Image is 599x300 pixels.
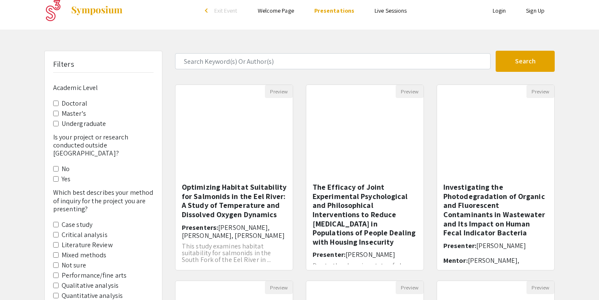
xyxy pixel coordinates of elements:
[62,220,92,230] label: Case study
[265,85,293,98] button: Preview
[62,109,86,119] label: Master's
[313,262,417,269] p: Due to the alarming state of glo...
[182,223,285,240] span: [PERSON_NAME], [PERSON_NAME], [PERSON_NAME]
[62,270,127,281] label: Performance/fine arts
[214,7,237,14] span: Exit Event
[62,281,119,291] label: Qualitative analysis
[175,53,491,69] input: Search Keyword(s) Or Author(s)
[182,224,286,240] h6: Presenters:
[313,251,417,259] h6: Presenter:
[443,256,468,265] span: Mentor:
[437,85,555,270] div: Open Presentation <p><span style="color: rgb(0, 0, 0);">Investigating the Photodegradation of Org...
[375,7,407,14] a: Live Sessions
[62,119,106,129] label: Undergraduate
[62,230,108,240] label: Critical analysis
[62,98,87,109] label: Doctoral
[6,262,36,294] iframe: Chat
[175,85,293,270] div: Open Presentation <p>Optimizing Habitat Suitability for Salmonids in the Eel River: A Study of Te...
[62,164,70,174] label: No
[443,256,519,273] span: [PERSON_NAME], [PERSON_NAME]
[443,183,548,237] h5: Investigating the Photodegradation of Organic and Fluorescent Contaminants in Wastewater and Its ...
[70,5,123,16] img: Symposium by ForagerOne
[62,250,106,260] label: Mixed methods
[476,241,526,250] span: [PERSON_NAME]
[53,84,154,92] h6: Academic Level
[182,183,286,219] h5: Optimizing Habitat Suitability for Salmonids in the Eel River: A Study of Temperature and Dissolv...
[62,260,86,270] label: Not sure
[53,60,74,69] h5: Filters
[53,188,154,213] h6: Which best describes your method of inquiry for the project you are presenting?
[396,85,424,98] button: Preview
[258,7,294,14] a: Welcome Page
[62,240,113,250] label: Literature Review
[306,85,424,270] div: Open Presentation <p>The Efficacy of Joint Experimental Psychological and Philosophical Intervent...
[496,51,555,72] button: Search
[443,242,548,250] h6: Presenter:
[205,8,210,13] div: arrow_back_ios
[526,85,554,98] button: Preview
[265,281,293,294] button: Preview
[396,281,424,294] button: Preview
[53,133,154,158] h6: Is your project or research conducted outside [GEOGRAPHIC_DATA]?
[345,250,395,259] span: [PERSON_NAME]
[313,183,417,246] h5: The Efficacy of Joint Experimental Psychological and Philosophical Interventions to Reduce [MEDIC...
[314,7,354,14] a: Presentations
[526,7,545,14] a: Sign Up
[526,281,554,294] button: Preview
[182,242,271,264] span: This study examines habitat suitability for salmonids in the South Fork of the Eel River in ...
[62,174,70,184] label: Yes
[493,7,506,14] a: Login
